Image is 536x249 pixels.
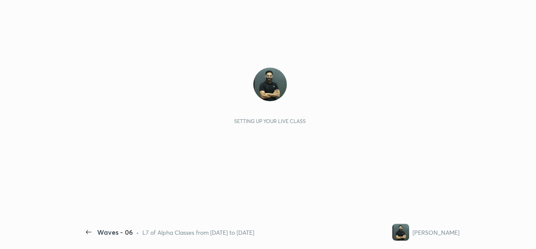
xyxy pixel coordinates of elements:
div: Setting up your live class [234,118,306,124]
img: f58ef1a84aa445e9980ccb22e346ce40.png [253,68,287,101]
img: f58ef1a84aa445e9980ccb22e346ce40.png [392,224,409,241]
div: [PERSON_NAME] [412,228,459,237]
div: L7 of Alpha Classes from [DATE] to [DATE] [142,228,254,237]
div: • [136,228,139,237]
div: Waves - 06 [97,227,133,237]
